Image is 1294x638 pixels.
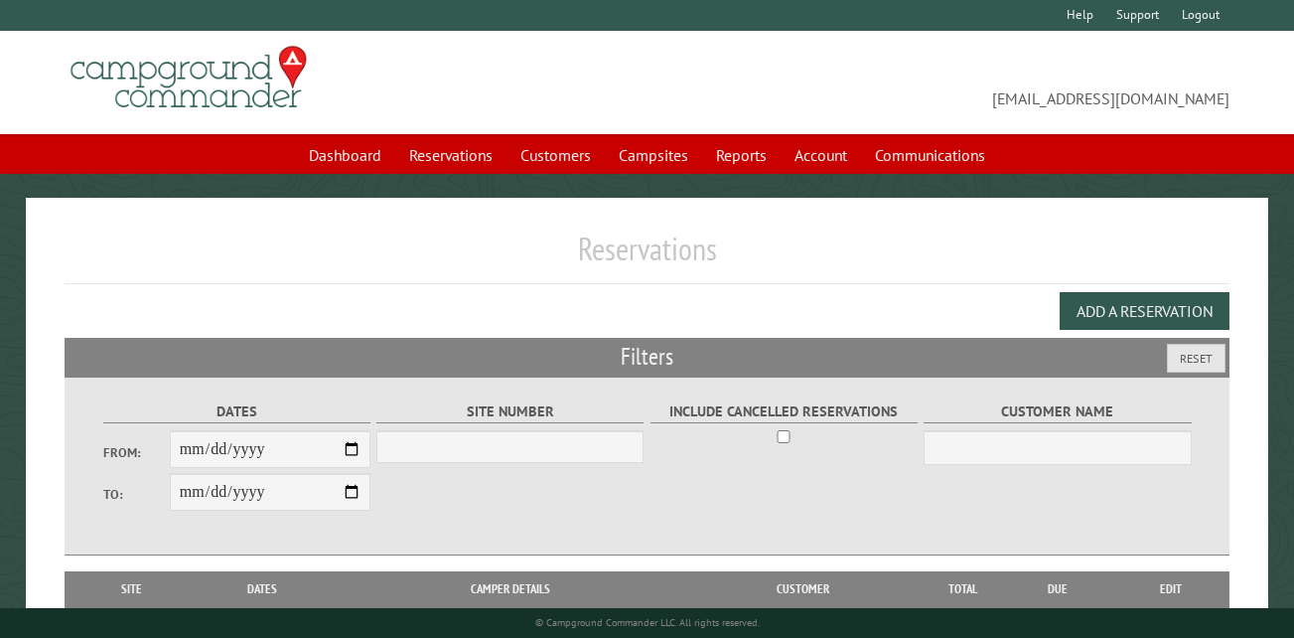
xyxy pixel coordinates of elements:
[65,230,1229,284] h1: Reservations
[1060,292,1229,330] button: Add a Reservation
[103,485,170,504] label: To:
[74,571,188,607] th: Site
[924,400,1191,423] label: Customer Name
[103,400,370,423] label: Dates
[508,136,603,174] a: Customers
[65,338,1229,376] h2: Filters
[1112,571,1229,607] th: Edit
[188,571,337,607] th: Dates
[683,571,924,607] th: Customer
[783,136,859,174] a: Account
[103,443,170,462] label: From:
[397,136,504,174] a: Reservations
[704,136,779,174] a: Reports
[65,39,313,116] img: Campground Commander
[863,136,997,174] a: Communications
[607,136,700,174] a: Campsites
[1003,571,1112,607] th: Due
[535,616,760,629] small: © Campground Commander LLC. All rights reserved.
[924,571,1003,607] th: Total
[647,55,1229,110] span: [EMAIL_ADDRESS][DOMAIN_NAME]
[376,400,644,423] label: Site Number
[337,571,683,607] th: Camper Details
[1167,344,1225,373] button: Reset
[297,136,393,174] a: Dashboard
[650,400,918,423] label: Include Cancelled Reservations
